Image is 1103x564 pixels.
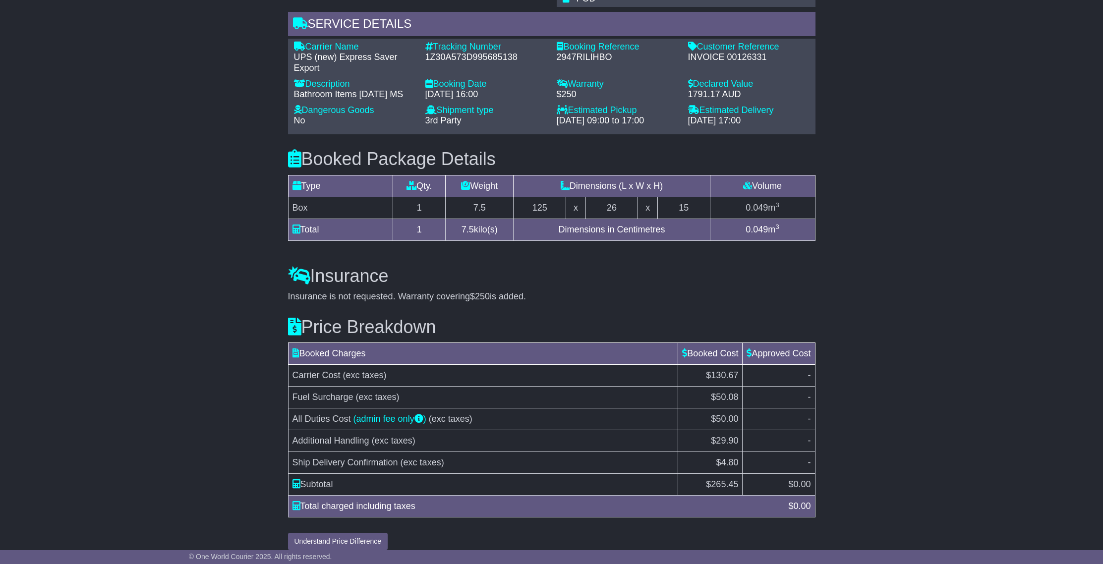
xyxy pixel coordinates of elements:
div: UPS (new) Express Saver Export [294,52,415,73]
h3: Price Breakdown [288,317,815,337]
td: 26 [585,197,638,219]
a: (admin fee only) [353,414,426,424]
span: All Duties Cost [292,414,351,424]
div: $ [783,500,815,513]
h3: Insurance [288,266,815,286]
td: Type [288,175,393,197]
span: $4.80 [716,457,738,467]
span: - [808,457,811,467]
span: Ship Delivery Confirmation [292,457,398,467]
div: 1791.17 AUD [688,89,810,100]
div: Warranty [557,79,678,90]
td: Dimensions in Centimetres [514,219,710,240]
span: $50.00 [711,414,738,424]
span: - [808,392,811,402]
span: $50.08 [711,392,738,402]
td: Booked Cost [678,343,743,365]
button: Understand Price Difference [288,533,388,550]
div: Bathroom Items [DATE] MS [294,89,415,100]
span: 0.049 [746,225,768,234]
span: $29.90 [711,436,738,446]
div: Insurance is not requested. Warranty covering is added. [288,291,815,302]
td: m [710,197,815,219]
div: [DATE] 17:00 [688,115,810,126]
div: 1Z30A573D995685138 [425,52,547,63]
span: Carrier Cost [292,370,341,380]
span: 3rd Party [425,115,462,125]
span: 0.00 [793,501,811,511]
td: 1 [393,219,446,240]
div: Dangerous Goods [294,105,415,116]
span: (exc taxes) [429,414,472,424]
td: $ [743,474,815,496]
h3: Booked Package Details [288,149,815,169]
span: (exc taxes) [356,392,400,402]
span: © One World Courier 2025. All rights reserved. [189,553,332,561]
span: 0.049 [746,203,768,213]
td: Approved Cost [743,343,815,365]
span: Additional Handling [292,436,369,446]
div: Service Details [288,12,815,39]
td: Booked Charges [288,343,678,365]
span: 7.5 [462,225,474,234]
span: (exc taxes) [343,370,387,380]
td: Total [288,219,393,240]
span: $130.67 [706,370,738,380]
div: [DATE] 09:00 to 17:00 [557,115,678,126]
td: 7.5 [446,197,514,219]
span: 0.00 [793,479,811,489]
td: x [566,197,585,219]
div: Estimated Delivery [688,105,810,116]
span: $250 [470,291,490,301]
div: Booking Date [425,79,547,90]
span: 265.45 [711,479,738,489]
td: Dimensions (L x W x H) [514,175,710,197]
span: (exc taxes) [401,457,444,467]
span: No [294,115,305,125]
div: INVOICE 00126331 [688,52,810,63]
div: Total charged including taxes [288,500,784,513]
td: 15 [657,197,710,219]
span: - [808,436,811,446]
sup: 3 [775,201,779,209]
span: - [808,414,811,424]
div: [DATE] 16:00 [425,89,547,100]
td: kilo(s) [446,219,514,240]
span: (exc taxes) [372,436,415,446]
td: 1 [393,197,446,219]
div: Booking Reference [557,42,678,53]
div: Customer Reference [688,42,810,53]
div: Description [294,79,415,90]
div: 2947RILIHBO [557,52,678,63]
span: - [808,370,811,380]
span: Fuel Surcharge [292,392,353,402]
td: 125 [514,197,566,219]
td: Volume [710,175,815,197]
div: $250 [557,89,678,100]
td: Weight [446,175,514,197]
div: Tracking Number [425,42,547,53]
div: Shipment type [425,105,547,116]
td: m [710,219,815,240]
td: Box [288,197,393,219]
div: Declared Value [688,79,810,90]
div: Estimated Pickup [557,105,678,116]
td: x [638,197,657,219]
div: Carrier Name [294,42,415,53]
sup: 3 [775,223,779,230]
td: Subtotal [288,474,678,496]
td: $ [678,474,743,496]
td: Qty. [393,175,446,197]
